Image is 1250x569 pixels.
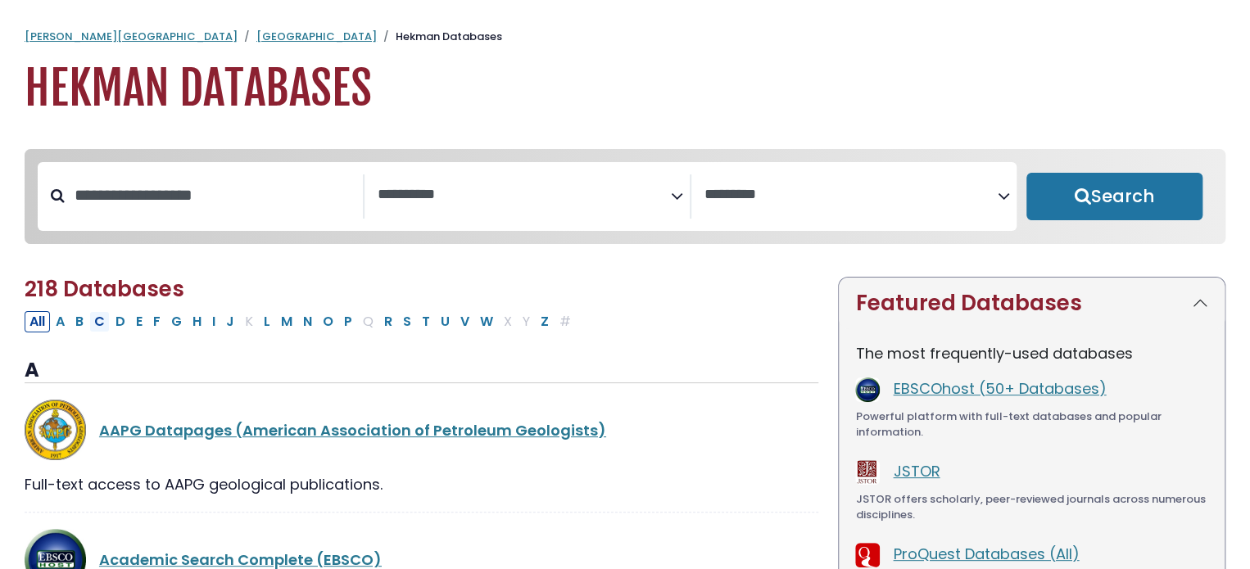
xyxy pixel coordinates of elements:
button: Filter Results U [436,311,455,332]
a: [PERSON_NAME][GEOGRAPHIC_DATA] [25,29,238,44]
button: Filter Results P [339,311,357,332]
button: Filter Results H [188,311,206,332]
button: Filter Results N [298,311,317,332]
h3: A [25,359,818,383]
a: JSTOR [893,461,940,481]
button: Featured Databases [839,278,1225,329]
a: ProQuest Databases (All) [893,544,1079,564]
button: Filter Results M [276,311,297,332]
button: Filter Results S [398,311,416,332]
button: Filter Results T [417,311,435,332]
p: The most frequently-used databases [855,342,1208,364]
button: Filter Results G [166,311,187,332]
div: Alpha-list to filter by first letter of database name [25,310,577,331]
button: Filter Results C [89,311,110,332]
a: [GEOGRAPHIC_DATA] [256,29,377,44]
button: Filter Results O [318,311,338,332]
span: 218 Databases [25,274,184,304]
button: Filter Results E [131,311,147,332]
button: Filter Results V [455,311,474,332]
div: Full-text access to AAPG geological publications. [25,473,818,495]
h1: Hekman Databases [25,61,1225,116]
div: JSTOR offers scholarly, peer-reviewed journals across numerous disciplines. [855,491,1208,523]
button: Filter Results L [259,311,275,332]
textarea: Search [378,187,671,204]
a: AAPG Datapages (American Association of Petroleum Geologists) [99,420,606,440]
input: Search database by title or keyword [65,182,363,209]
nav: Search filters [25,149,1225,244]
button: Filter Results B [70,311,88,332]
button: Filter Results W [475,311,498,332]
div: Powerful platform with full-text databases and popular information. [855,409,1208,440]
button: Filter Results A [51,311,70,332]
button: Filter Results D [111,311,130,332]
button: All [25,311,50,332]
button: Filter Results J [221,311,239,332]
textarea: Search [704,187,998,204]
a: EBSCOhost (50+ Databases) [893,378,1106,399]
button: Submit for Search Results [1026,173,1202,220]
nav: breadcrumb [25,29,1225,45]
button: Filter Results R [379,311,397,332]
button: Filter Results I [207,311,220,332]
button: Filter Results Z [536,311,554,332]
li: Hekman Databases [377,29,502,45]
button: Filter Results F [148,311,165,332]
